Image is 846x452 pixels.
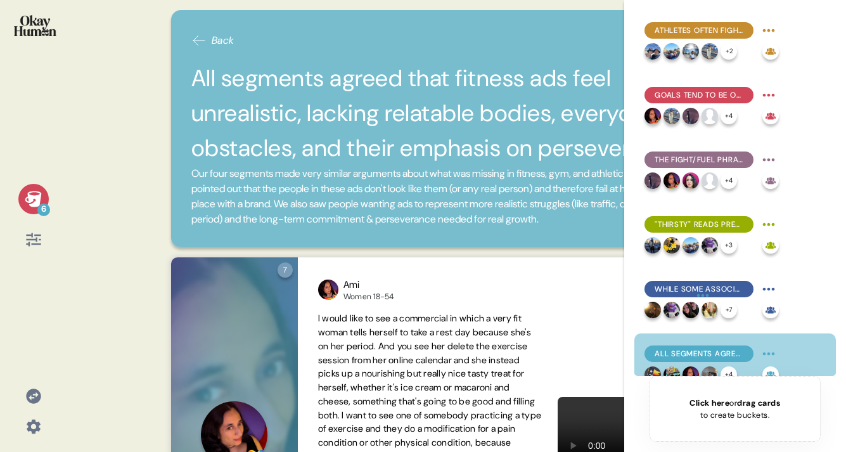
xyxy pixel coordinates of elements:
img: profilepic_24729908709939740.jpg [702,172,718,189]
div: 6 [37,203,50,216]
img: profilepic_31175725935352183.jpg [663,43,680,60]
img: profilepic_24141054988882375.jpg [663,366,680,383]
div: or to create buckets. [689,397,780,421]
span: Athletes often fight to return to how things used to be, rather than to move strictly "forward". [655,25,743,36]
img: profilepic_31002135232733320.jpg [663,237,680,254]
div: + 4 [721,172,737,189]
h2: All segments agreed that fitness ads feel unrealistic, lacking relatable bodies, everyday obstacl... [191,61,722,166]
div: + 4 [721,366,737,383]
img: profilepic_7224856957543246.jpg [683,43,699,60]
span: While some associated "Thirsty Town" with high achievers, others took it a bit too literally. [655,283,743,295]
img: profilepic_24199776896339166.jpg [663,302,680,318]
span: drag cards [737,397,780,408]
img: profilepic_24729908709939740.jpg [702,108,718,124]
img: profilepic_10084015881703270.jpg [644,108,661,124]
img: okayhuman.3b1b6348.png [14,15,56,36]
img: profilepic_24330747409912193.jpg [683,108,699,124]
img: profilepic_10084015881703270.jpg [683,366,699,383]
img: profilepic_10084015881703270.jpg [663,172,680,189]
img: profilepic_24490985520495133.jpg [644,237,661,254]
img: profilepic_24330747409912193.jpg [644,172,661,189]
div: Women 18-54 [343,292,394,302]
img: profilepic_9019199804763200.jpg [702,302,718,318]
div: + 3 [721,237,737,254]
span: The fight/fuel phrase generally connected well, with "out of fuel" having a surprisingly flexible... [655,154,743,165]
div: + 7 [721,302,737,318]
div: + 4 [721,108,737,124]
img: profilepic_9867040450008140.jpg [683,172,699,189]
span: Click here [689,397,729,408]
img: profilepic_24115809971444759.jpg [644,366,661,383]
img: profilepic_24199776896339166.jpg [702,237,718,254]
img: profilepic_24702137362717531.jpg [663,108,680,124]
span: Back [212,33,234,48]
div: Ami [343,278,394,292]
img: profilepic_24833117689605515.jpg [702,366,718,383]
img: profilepic_31175725935352183.jpg [683,237,699,254]
img: profilepic_24702137362717531.jpg [702,43,718,60]
span: Our four segments made very similar arguments about what was missing in fitness, gym, and athleti... [191,167,717,226]
span: "Thirsty" reads pretty literally, with connotations of desperation & desire and few "thirst trap"... [655,219,743,230]
img: profilepic_10084015881703270.jpg [318,280,338,300]
img: profilepic_24172778592371635.jpg [683,302,699,318]
img: profilepic_25003805092554555.jpg [644,43,661,60]
span: All segments agreed that fitness ads feel unrealistic, lacking relatable bodies, everyday obstacl... [655,348,743,359]
img: profilepic_24090471317229319.jpg [644,302,661,318]
span: Goals tend to be open-ended, with consistency & perseverance prized hire than new PRs. [655,89,743,101]
div: 7 [278,262,293,278]
div: + 2 [721,43,737,60]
